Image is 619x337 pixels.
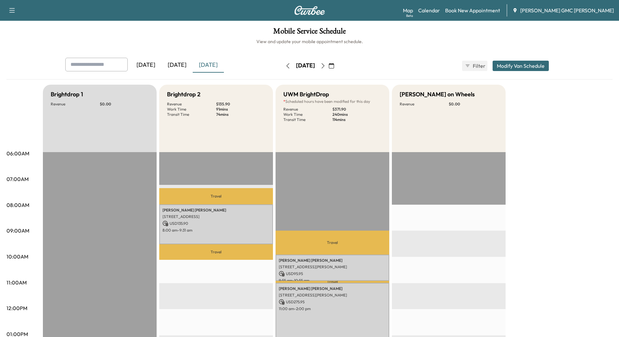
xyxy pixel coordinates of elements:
div: [DATE] [296,62,315,70]
p: Transit Time [283,117,332,122]
span: Filter [473,62,484,70]
img: Curbee Logo [294,6,325,15]
p: [PERSON_NAME] [PERSON_NAME] [279,258,386,263]
p: Travel [159,188,273,204]
h5: Brightdrop 2 [167,90,200,99]
p: Revenue [283,107,332,112]
p: 11:00 am - 2:00 pm [279,306,386,311]
p: 9:55 am - 10:55 am [279,278,386,283]
h6: View and update your mobile appointment schedule. [6,38,613,45]
p: 09:00AM [6,227,29,235]
p: Scheduled hours have been modified for this day [283,99,381,104]
h1: Mobile Service Schedule [6,27,613,38]
div: Beta [406,13,413,18]
p: USD 135.90 [162,221,270,226]
p: Revenue [167,102,216,107]
p: Work Time [167,107,216,112]
p: 114 mins [332,117,381,122]
p: $ 0.00 [449,102,498,107]
p: 08:00AM [6,201,29,209]
p: 07:00AM [6,175,29,183]
p: Travel [276,281,389,283]
p: Revenue [51,102,100,107]
div: [DATE] [130,58,161,73]
h5: UWM BrightDrop [283,90,329,99]
a: MapBeta [403,6,413,14]
div: [DATE] [193,58,224,73]
p: [STREET_ADDRESS] [162,214,270,219]
p: 06:00AM [6,150,29,157]
div: [DATE] [161,58,193,73]
p: 8:00 am - 9:31 am [162,228,270,233]
p: [PERSON_NAME] [PERSON_NAME] [162,208,270,213]
p: Revenue [400,102,449,107]
p: $ 371.90 [332,107,381,112]
a: Calendar [418,6,440,14]
p: 91 mins [216,107,265,112]
p: Work Time [283,112,332,117]
p: 12:00PM [6,304,27,312]
p: 11:00AM [6,279,27,286]
h5: [PERSON_NAME] on Wheels [400,90,475,99]
p: $ 0.00 [100,102,149,107]
p: USD 275.95 [279,299,386,305]
p: [STREET_ADDRESS][PERSON_NAME] [279,293,386,298]
span: [PERSON_NAME] GMC [PERSON_NAME] [520,6,614,14]
p: Travel [159,244,273,260]
p: Transit Time [167,112,216,117]
p: Travel [276,231,389,255]
button: Filter [462,61,487,71]
p: 74 mins [216,112,265,117]
p: [PERSON_NAME] [PERSON_NAME] [279,286,386,291]
h5: Brightdrop 1 [51,90,83,99]
p: 240 mins [332,112,381,117]
p: USD 95.95 [279,271,386,277]
p: 10:00AM [6,253,28,260]
button: Modify Van Schedule [493,61,549,71]
p: $ 135.90 [216,102,265,107]
a: Book New Appointment [445,6,500,14]
p: [STREET_ADDRESS][PERSON_NAME] [279,264,386,270]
